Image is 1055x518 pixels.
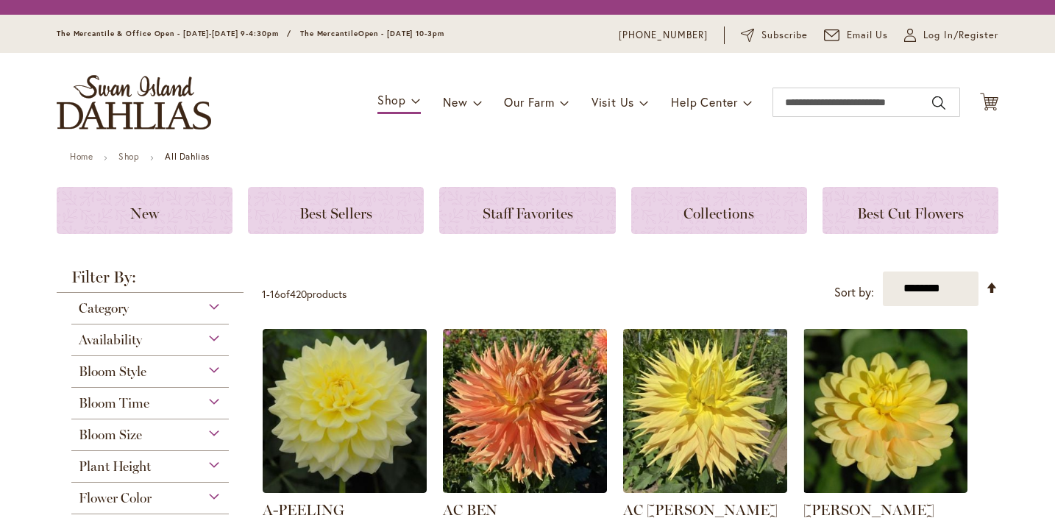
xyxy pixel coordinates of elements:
[57,29,358,38] span: The Mercantile & Office Open - [DATE]-[DATE] 9-4:30pm / The Mercantile
[631,187,807,234] a: Collections
[623,329,787,493] img: AC Jeri
[79,300,129,316] span: Category
[671,94,738,110] span: Help Center
[118,151,139,162] a: Shop
[57,75,211,129] a: store logo
[358,29,444,38] span: Open - [DATE] 10-3pm
[79,458,151,475] span: Plant Height
[923,28,998,43] span: Log In/Register
[847,28,889,43] span: Email Us
[79,490,152,506] span: Flower Color
[130,205,159,222] span: New
[834,279,874,306] label: Sort by:
[592,94,634,110] span: Visit Us
[377,92,406,107] span: Shop
[904,28,998,43] a: Log In/Register
[248,187,424,234] a: Best Sellers
[263,482,427,496] a: A-Peeling
[270,287,280,301] span: 16
[504,94,554,110] span: Our Farm
[761,28,808,43] span: Subscribe
[823,187,998,234] a: Best Cut Flowers
[443,329,607,493] img: AC BEN
[623,482,787,496] a: AC Jeri
[290,287,307,301] span: 420
[932,91,945,115] button: Search
[443,94,467,110] span: New
[79,363,146,380] span: Bloom Style
[741,28,808,43] a: Subscribe
[443,482,607,496] a: AC BEN
[57,187,232,234] a: New
[619,28,708,43] a: [PHONE_NUMBER]
[683,205,754,222] span: Collections
[824,28,889,43] a: Email Us
[439,187,615,234] a: Staff Favorites
[857,205,964,222] span: Best Cut Flowers
[70,151,93,162] a: Home
[803,329,967,493] img: AHOY MATEY
[262,283,347,306] p: - of products
[57,269,244,293] strong: Filter By:
[79,332,142,348] span: Availability
[263,329,427,493] img: A-Peeling
[803,482,967,496] a: AHOY MATEY
[262,287,266,301] span: 1
[165,151,210,162] strong: All Dahlias
[79,395,149,411] span: Bloom Time
[483,205,573,222] span: Staff Favorites
[79,427,142,443] span: Bloom Size
[299,205,372,222] span: Best Sellers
